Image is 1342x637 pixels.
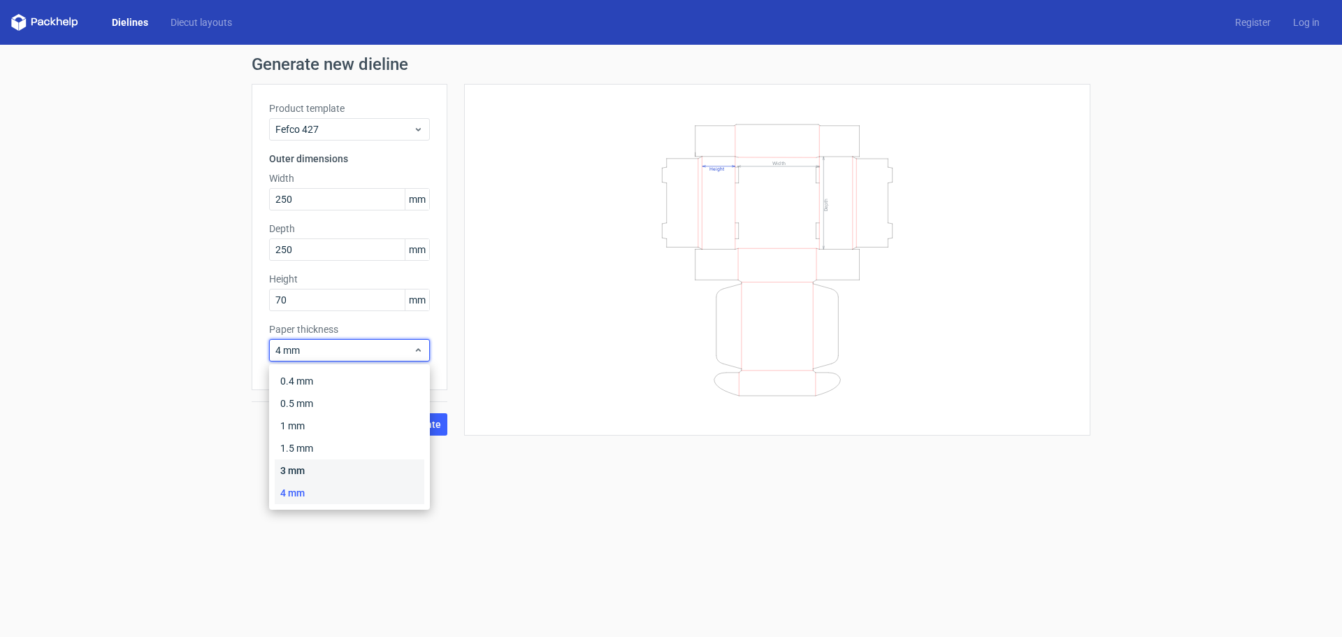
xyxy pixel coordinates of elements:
a: Log in [1282,15,1331,29]
text: Height [709,166,724,171]
div: 1.5 mm [275,437,424,459]
text: Width [772,159,786,166]
div: 0.4 mm [275,370,424,392]
label: Height [269,272,430,286]
h3: Outer dimensions [269,152,430,166]
h1: Generate new dieline [252,56,1090,73]
label: Product template [269,101,430,115]
div: 0.5 mm [275,392,424,415]
span: mm [405,239,429,260]
a: Dielines [101,15,159,29]
span: Fefco 427 [275,122,413,136]
a: Register [1224,15,1282,29]
label: Paper thickness [269,322,430,336]
text: Depth [823,198,829,210]
label: Width [269,171,430,185]
label: Depth [269,222,430,236]
span: mm [405,289,429,310]
div: 4 mm [275,482,424,504]
div: 3 mm [275,459,424,482]
span: 4 mm [275,343,413,357]
div: 1 mm [275,415,424,437]
span: mm [405,189,429,210]
a: Diecut layouts [159,15,243,29]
